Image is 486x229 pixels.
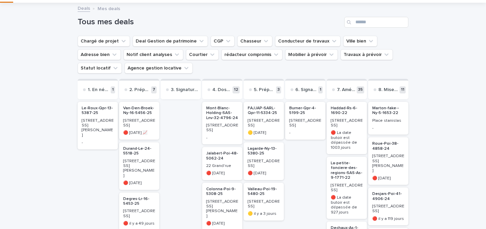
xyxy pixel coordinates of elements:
[206,171,238,176] p: 🔴 [DATE]
[248,131,280,135] p: 🟡 [DATE]
[123,209,155,219] p: [STREET_ADDRESS]
[171,87,198,93] p: 3. Signature compromis
[82,106,114,116] p: Le-Roux-Qpr-13-5387-25
[368,188,408,225] a: Desjars-Poi-41-4906-24[STREET_ADDRESS]🔴 il y a 119 jours
[206,164,238,168] p: 22 Grand'rue
[248,106,280,116] p: FAJJAP-SARL-Qpr-11-5334-25
[186,49,219,60] button: Courtier
[206,106,238,120] p: Mont-Blanc-Holding-SAS-Lnv-32-4796-24
[331,161,363,180] p: La-petite-fonciere-des-regions-SAS-As-9-1771-22
[372,126,404,131] p: -
[248,146,280,156] p: Lagarde-Ny-13-5380-25
[372,204,404,214] p: [STREET_ADDRESS]
[343,36,377,47] button: Ville bien
[98,4,120,12] p: Mes deals
[327,102,367,154] a: Haddad-Rs-6-1690-22[STREET_ADDRESS]🔴 La date butoir est dépassée de 1003 jours
[206,136,238,140] p: -
[400,86,406,93] p: 11
[368,102,408,135] a: Marton-fake--Ny-5-1653-22Place stanislas-
[331,195,363,215] p: 🔴 La date butoir est dépassée de 927 jours
[133,36,208,47] button: Deal Gestion de patrimoine
[125,63,193,74] button: Agence gestion locative
[276,86,281,93] p: 3
[244,183,284,221] a: Valleau-Poi-19-5480-25[STREET_ADDRESS]🟡 il y a 3 jours
[341,49,393,60] button: Travaux à prévoir
[331,118,363,128] p: [STREET_ADDRESS]
[123,159,155,178] p: [STREET_ADDRESS][PERSON_NAME]
[78,63,122,74] button: Statut locatif
[211,36,235,47] button: CGP
[327,157,367,219] a: La-petite-fonciere-des-regions-SAS-As-9-1771-22[STREET_ADDRESS]🔴 La date butoir est dépassée de 9...
[357,86,364,93] p: 35
[206,221,238,226] p: 🔴 [DATE]
[123,181,155,185] p: 🔴 [DATE]
[244,142,284,180] a: Lagarde-Ny-13-5380-25[STREET_ADDRESS]🔴 [DATE]
[206,199,238,219] p: [STREET_ADDRESS][PERSON_NAME]
[285,102,325,140] a: Burner-Qpr-4-5199-25[STREET_ADDRESS]-
[88,87,109,93] p: 1. En négociation
[289,131,321,135] p: -
[248,199,280,209] p: [STREET_ADDRESS]
[123,221,155,226] p: 🔴 il y a 49 jours
[248,211,280,216] p: 🟡 il y a 3 jours
[111,86,115,93] p: 1
[124,49,183,60] button: Notif client analyses
[206,187,238,197] p: Colonna-Poi-9-5308-25
[331,106,363,116] p: Haddad-Rs-6-1690-22
[344,17,408,28] input: Search
[78,4,90,12] a: Deals
[78,102,118,149] a: Le-Roux-Qpr-13-5387-25[STREET_ADDRESS][PERSON_NAME]-
[289,118,321,128] p: [STREET_ADDRESS]
[237,36,272,47] button: Chasseur
[372,154,404,173] p: [STREET_ADDRESS][PERSON_NAME]
[202,102,242,144] a: Mont-Blanc-Holding-SAS-Lnv-32-4796-24[STREET_ADDRESS]-
[233,86,240,93] p: 12
[372,217,404,221] p: 🔴 il y a 119 jours
[82,118,114,138] p: [STREET_ADDRESS][PERSON_NAME]
[151,86,157,93] p: 7
[221,49,282,60] button: rédacteur compromis
[123,131,155,135] p: 🔴 [DATE] 📈
[368,137,408,185] a: Roue-Poi-38-4858-24[STREET_ADDRESS][PERSON_NAME]🔴 [DATE]
[295,87,317,93] p: 6. Signature de l'acte notarié
[119,102,159,140] a: Van-Den-Broek-Ny-16-5456-25[STREET_ADDRESS]🔴 [DATE] 📈
[212,87,231,93] p: 4. Dossier de financement
[78,49,121,60] button: Adresse bien
[82,140,114,145] p: -
[289,106,321,116] p: Burner-Qpr-4-5199-25
[337,87,355,93] p: 7. Aménagements et travaux
[372,106,404,116] p: Marton-fake--Ny-5-1653-22
[206,151,238,161] p: Jalabert-Poi-48-5062-24
[372,176,404,181] p: 🔴 [DATE]
[248,118,280,128] p: [STREET_ADDRESS]
[206,123,238,133] p: [STREET_ADDRESS]
[331,183,363,193] p: [STREET_ADDRESS]
[372,141,404,151] p: Roue-Poi-38-4858-24
[248,171,280,176] p: 🔴 [DATE]
[331,131,363,150] p: 🔴 La date butoir est dépassée de 1003 jours
[285,49,338,60] button: Mobilier à prévoir
[318,86,323,93] p: 1
[254,87,275,93] p: 5. Préparation de l'acte notarié
[123,146,155,156] p: Durand-Le-24-5518-25
[129,87,150,93] p: 2. Préparation compromis
[372,192,404,201] p: Desjars-Poi-41-4906-24
[275,36,341,47] button: Conducteur de travaux
[78,17,342,27] h1: Tous mes deals
[123,197,155,206] p: Degres-Lr-16-5453-25
[244,102,284,140] a: FAJJAP-SARL-Qpr-11-5334-25[STREET_ADDRESS]🟡 [DATE]
[202,147,242,180] a: Jalabert-Poi-48-5062-2422 Grand'rue🔴 [DATE]
[78,36,130,47] button: Chargé de projet
[119,142,159,190] a: Durand-Le-24-5518-25[STREET_ADDRESS][PERSON_NAME]🔴 [DATE]
[378,87,398,93] p: 8. Mise en loc et gestion
[248,187,280,197] p: Valleau-Poi-19-5480-25
[248,159,280,169] p: [STREET_ADDRESS]
[372,118,404,123] p: Place stanislas
[123,106,155,116] p: Van-Den-Broek-Ny-16-5456-25
[123,118,155,128] p: [STREET_ADDRESS]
